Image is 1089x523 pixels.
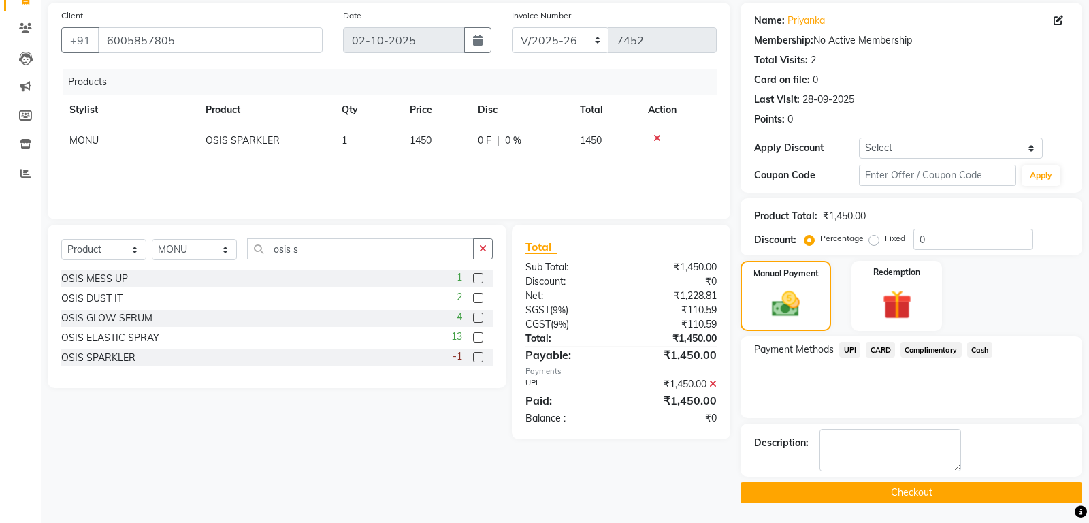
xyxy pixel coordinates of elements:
[515,392,621,409] div: Paid:
[61,331,159,345] div: OSIS ELASTIC SPRAY
[197,95,334,125] th: Product
[402,95,470,125] th: Price
[787,112,793,127] div: 0
[61,351,135,365] div: OSIS SPARKLER
[866,342,895,358] span: CARD
[69,134,99,146] span: MONU
[621,411,728,426] div: ₹0
[1022,165,1060,186] button: Apply
[457,290,462,304] span: 2
[621,347,728,363] div: ₹1,450.00
[98,27,323,53] input: Search by Name/Mobile/Email/Code
[754,33,1069,48] div: No Active Membership
[342,134,347,146] span: 1
[515,289,621,303] div: Net:
[820,232,864,244] label: Percentage
[802,93,854,107] div: 28-09-2025
[741,482,1082,503] button: Checkout
[525,304,550,316] span: SGST
[553,304,566,315] span: 9%
[61,272,128,286] div: OSIS MESS UP
[754,141,859,155] div: Apply Discount
[967,342,993,358] span: Cash
[811,53,816,67] div: 2
[621,303,728,317] div: ₹110.59
[754,14,785,28] div: Name:
[206,134,280,146] span: OSIS SPARKLER
[61,27,99,53] button: +91
[873,266,920,279] label: Redemption
[478,133,491,148] span: 0 F
[515,317,621,332] div: ( )
[470,95,572,125] th: Disc
[553,319,566,330] span: 9%
[754,209,817,223] div: Product Total:
[515,274,621,289] div: Discount:
[621,392,728,409] div: ₹1,450.00
[621,332,728,346] div: ₹1,450.00
[525,318,551,330] span: CGST
[505,133,521,148] span: 0 %
[640,95,717,125] th: Action
[754,168,859,183] div: Coupon Code
[525,366,717,377] div: Payments
[61,311,152,326] div: OSIS GLOW SERUM
[621,260,728,274] div: ₹1,450.00
[515,332,621,346] div: Total:
[247,238,474,259] input: Search or Scan
[343,10,361,22] label: Date
[512,10,571,22] label: Invoice Number
[621,317,728,332] div: ₹110.59
[823,209,866,223] div: ₹1,450.00
[334,95,402,125] th: Qty
[63,69,727,95] div: Products
[885,232,905,244] label: Fixed
[61,95,197,125] th: Stylist
[621,289,728,303] div: ₹1,228.81
[515,411,621,426] div: Balance :
[839,342,860,358] span: UPI
[859,165,1016,186] input: Enter Offer / Coupon Code
[763,288,809,320] img: _cash.svg
[754,233,796,247] div: Discount:
[451,330,462,344] span: 13
[515,347,621,363] div: Payable:
[457,310,462,324] span: 4
[515,260,621,274] div: Sub Total:
[61,10,83,22] label: Client
[754,33,813,48] div: Membership:
[497,133,500,148] span: |
[515,377,621,392] div: UPI
[621,274,728,289] div: ₹0
[754,112,785,127] div: Points:
[457,270,462,285] span: 1
[525,240,557,254] span: Total
[61,291,123,306] div: OSIS DUST IT
[873,287,921,323] img: _gift.svg
[580,134,602,146] span: 1450
[453,349,462,364] span: -1
[900,342,962,358] span: Complimentary
[754,436,809,450] div: Description:
[787,14,825,28] a: Priyanka
[753,268,819,280] label: Manual Payment
[515,303,621,317] div: ( )
[754,343,834,357] span: Payment Methods
[754,53,808,67] div: Total Visits:
[572,95,640,125] th: Total
[813,73,818,87] div: 0
[410,134,432,146] span: 1450
[754,73,810,87] div: Card on file:
[754,93,800,107] div: Last Visit:
[621,377,728,392] div: ₹1,450.00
